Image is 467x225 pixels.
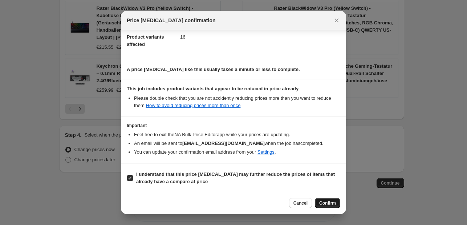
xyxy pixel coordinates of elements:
span: Confirm [319,200,336,206]
span: Product variants affected [127,34,164,47]
button: Confirm [315,198,340,208]
b: [EMAIL_ADDRESS][DOMAIN_NAME] [182,141,265,146]
span: Cancel [293,200,308,206]
li: An email will be sent to when the job has completed . [134,140,340,147]
span: Price [MEDICAL_DATA] confirmation [127,17,216,24]
b: I understand that this price [MEDICAL_DATA] may further reduce the prices of items that already h... [136,171,335,184]
h3: Important [127,123,340,129]
dd: 16 [180,27,340,47]
a: Settings [257,149,275,155]
li: Feel free to exit the NA Bulk Price Editor app while your prices are updating. [134,131,340,138]
li: You can update your confirmation email address from your . [134,149,340,156]
button: Cancel [289,198,312,208]
a: How to avoid reducing prices more than once [146,103,241,108]
b: This job includes product variants that appear to be reduced in price already [127,86,299,91]
li: Please double check that you are not accidently reducing prices more than you want to reduce them [134,95,340,109]
b: A price [MEDICAL_DATA] like this usually takes a minute or less to complete. [127,67,300,72]
button: Close [332,15,342,25]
